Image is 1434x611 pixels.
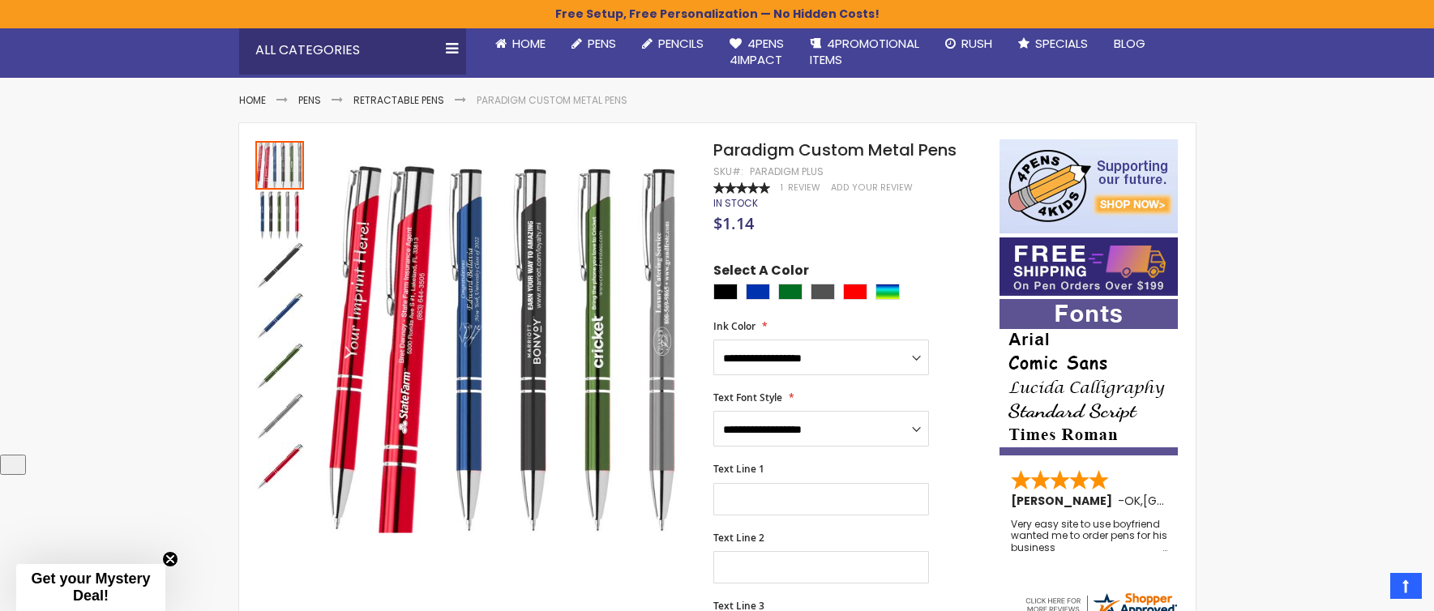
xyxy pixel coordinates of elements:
[255,441,304,491] div: Paradigm Custom Metal Pens
[16,564,165,611] div: Get your Mystery Deal!Close teaser
[1118,493,1262,509] span: - ,
[162,551,178,567] button: Close teaser
[1124,493,1141,509] span: OK
[713,531,764,545] span: Text Line 2
[1011,493,1118,509] span: [PERSON_NAME]
[713,182,770,194] div: 100%
[1390,573,1422,599] a: Top
[1011,519,1168,553] div: Very easy site to use boyfriend wanted me to order pens for his business
[239,26,466,75] div: All Categories
[31,570,150,604] span: Get your Mystery Deal!
[713,462,764,476] span: Text Line 1
[1143,493,1262,509] span: [GEOGRAPHIC_DATA]
[255,442,304,491] img: Paradigm Custom Metal Pens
